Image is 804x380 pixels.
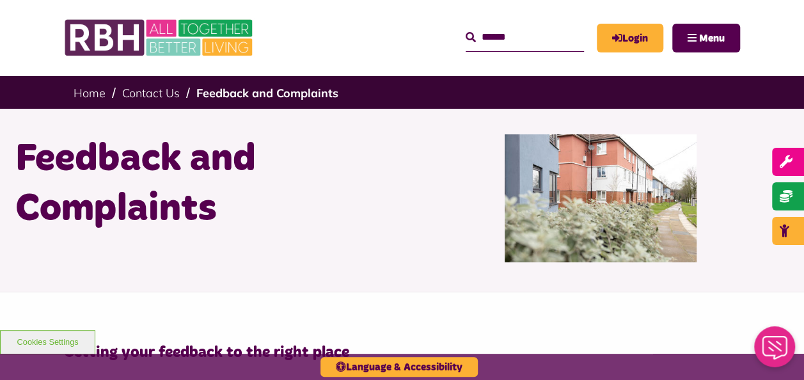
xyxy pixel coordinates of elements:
a: Home [74,86,106,100]
span: Menu [699,33,725,44]
button: Language & Accessibility [320,357,478,377]
h4: Getting your feedback to the right place [64,343,740,363]
img: SAZMEDIA RBH 22FEB24 97 [505,134,697,262]
a: Feedback and Complaints [196,86,338,100]
iframe: Netcall Web Assistant for live chat [746,322,804,380]
a: MyRBH [597,24,663,52]
button: Navigation [672,24,740,52]
img: RBH [64,13,256,63]
h1: Feedback and Complaints [15,134,393,234]
a: Contact Us [122,86,180,100]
